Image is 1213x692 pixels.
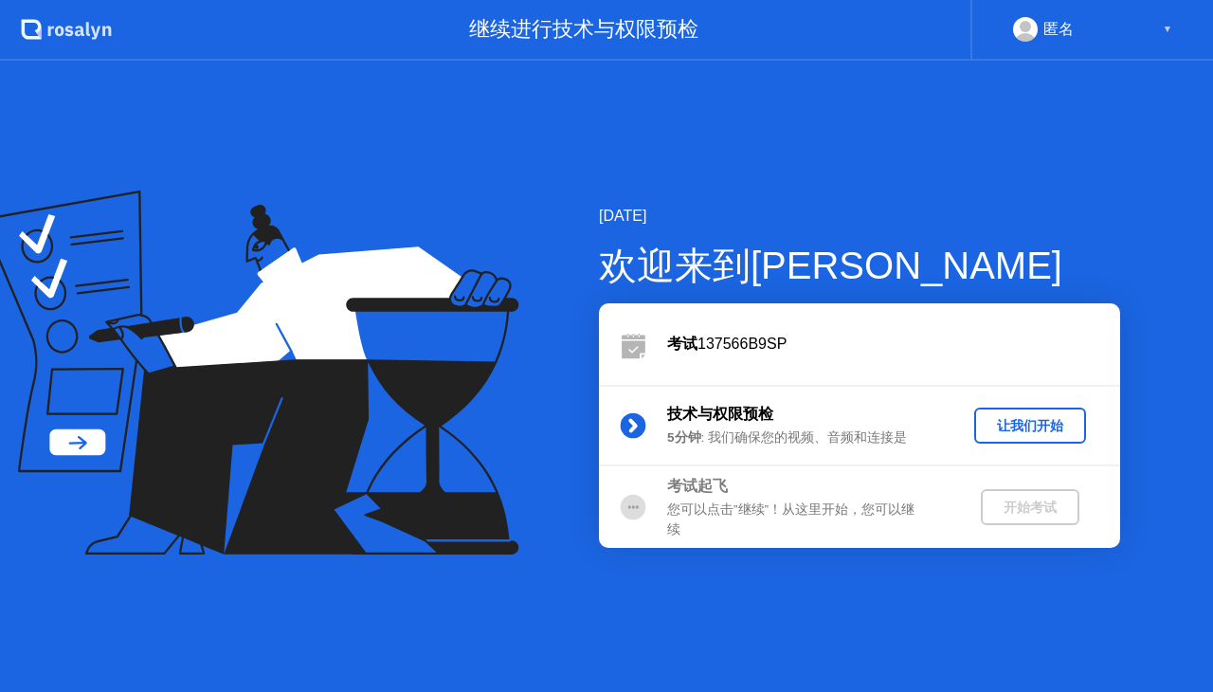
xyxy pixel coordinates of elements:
[667,478,728,494] b: 考试起飞
[1043,17,1074,42] div: 匿名
[599,205,1120,228] div: [DATE]
[667,501,940,539] div: 您可以点击”继续”！从这里开始，您可以继续
[982,417,1078,435] div: 让我们开始
[981,489,1079,525] button: 开始考试
[1163,17,1172,42] div: ▼
[667,430,701,445] b: 5分钟
[667,336,697,352] b: 考试
[667,406,773,422] b: 技术与权限预检
[988,499,1072,517] div: 开始考试
[599,237,1120,294] div: 欢迎来到[PERSON_NAME]
[667,428,940,447] div: : 我们确保您的视频、音频和连接是
[974,408,1086,444] button: 让我们开始
[667,333,1120,355] div: 137566B9SP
